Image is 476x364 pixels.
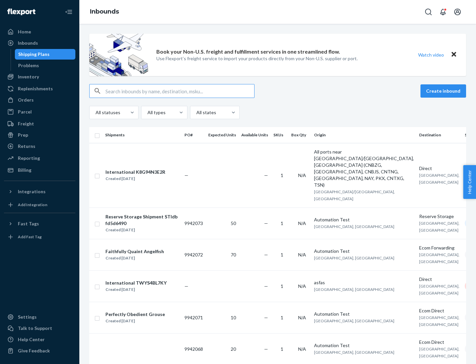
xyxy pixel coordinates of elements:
[105,255,164,261] div: Created [DATE]
[264,220,268,226] span: —
[7,9,35,15] img: Flexport logo
[18,40,38,46] div: Inbounds
[18,51,50,58] div: Shipping Plans
[314,318,394,323] span: [GEOGRAPHIC_DATA], [GEOGRAPHIC_DATA]
[4,186,75,197] button: Integrations
[62,5,75,19] button: Close Navigation
[182,239,206,270] td: 9942072
[4,71,75,82] a: Inventory
[298,283,306,289] span: N/A
[4,118,75,129] a: Freight
[4,107,75,117] a: Parcel
[231,252,236,257] span: 70
[419,252,459,264] span: [GEOGRAPHIC_DATA], [GEOGRAPHIC_DATA]
[182,127,206,143] th: PO#
[298,172,306,178] span: N/A
[105,175,165,182] div: Created [DATE]
[314,216,414,223] div: Automation Test
[419,307,459,314] div: Ecom Direct
[184,283,188,289] span: —
[18,97,34,103] div: Orders
[105,84,254,98] input: Search inbounds by name, destination, msku...
[18,202,47,207] div: Add Integration
[105,311,165,318] div: Perfectly Obedient Grouse
[18,167,31,173] div: Billing
[105,280,167,286] div: International TWYS4BL7KY
[15,49,76,60] a: Shipping Plans
[298,315,306,320] span: N/A
[314,342,414,349] div: Automation Test
[18,234,42,240] div: Add Fast Tag
[4,130,75,140] a: Prep
[314,279,414,286] div: asfas
[184,172,188,178] span: —
[314,224,394,229] span: [GEOGRAPHIC_DATA], [GEOGRAPHIC_DATA]
[4,218,75,229] button: Fast Tags
[182,302,206,333] td: 9942071
[18,28,31,35] div: Home
[231,315,236,320] span: 10
[206,127,239,143] th: Expected Units
[422,5,435,19] button: Open Search Box
[298,220,306,226] span: N/A
[419,221,459,233] span: [GEOGRAPHIC_DATA], [GEOGRAPHIC_DATA]
[419,173,459,185] span: [GEOGRAPHIC_DATA], [GEOGRAPHIC_DATA]
[18,314,37,320] div: Settings
[18,143,35,150] div: Returns
[4,312,75,322] a: Settings
[314,149,414,188] div: All ports near [GEOGRAPHIC_DATA]/[GEOGRAPHIC_DATA], [GEOGRAPHIC_DATA] (CNBZG, [GEOGRAPHIC_DATA], ...
[436,5,450,19] button: Open notifications
[450,50,458,60] button: Close
[18,188,46,195] div: Integrations
[281,346,283,352] span: 1
[4,334,75,345] a: Help Center
[314,311,414,317] div: Automation Test
[239,127,271,143] th: Available Units
[314,287,394,292] span: [GEOGRAPHIC_DATA], [GEOGRAPHIC_DATA]
[18,62,39,69] div: Problems
[4,200,75,210] a: Add Integration
[4,38,75,48] a: Inbounds
[102,127,182,143] th: Shipments
[420,84,466,98] button: Create inbound
[419,315,459,327] span: [GEOGRAPHIC_DATA], [GEOGRAPHIC_DATA]
[314,248,414,254] div: Automation Test
[414,50,448,60] button: Watch video
[281,315,283,320] span: 1
[182,207,206,239] td: 9942073
[298,252,306,257] span: N/A
[281,220,283,226] span: 1
[281,172,283,178] span: 1
[271,127,289,143] th: SKUs
[314,350,394,355] span: [GEOGRAPHIC_DATA], [GEOGRAPHIC_DATA]
[4,26,75,37] a: Home
[18,132,28,138] div: Prep
[4,141,75,152] a: Returns
[105,286,167,293] div: Created [DATE]
[18,109,32,115] div: Parcel
[105,248,164,255] div: Faithfully Quaint Angelfish
[105,169,165,175] div: International K8G94N3E2R
[156,48,340,56] p: Book your Non-U.S. freight and fulfillment services in one streamlined flow.
[314,189,395,201] span: [GEOGRAPHIC_DATA]/[GEOGRAPHIC_DATA], [GEOGRAPHIC_DATA]
[264,315,268,320] span: —
[15,60,76,71] a: Problems
[18,347,50,354] div: Give Feedback
[231,220,236,226] span: 50
[18,336,45,343] div: Help Center
[85,2,124,22] ol: breadcrumbs
[281,283,283,289] span: 1
[419,276,459,283] div: Direct
[18,120,34,127] div: Freight
[156,55,358,62] p: Use Flexport’s freight service to import your products directly from your Non-U.S. supplier or port.
[298,346,306,352] span: N/A
[4,165,75,175] a: Billing
[18,73,39,80] div: Inventory
[451,5,464,19] button: Open account menu
[4,95,75,105] a: Orders
[289,127,311,143] th: Box Qty
[416,127,462,143] th: Destination
[281,252,283,257] span: 1
[95,109,96,116] input: All statuses
[105,227,179,233] div: Created [DATE]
